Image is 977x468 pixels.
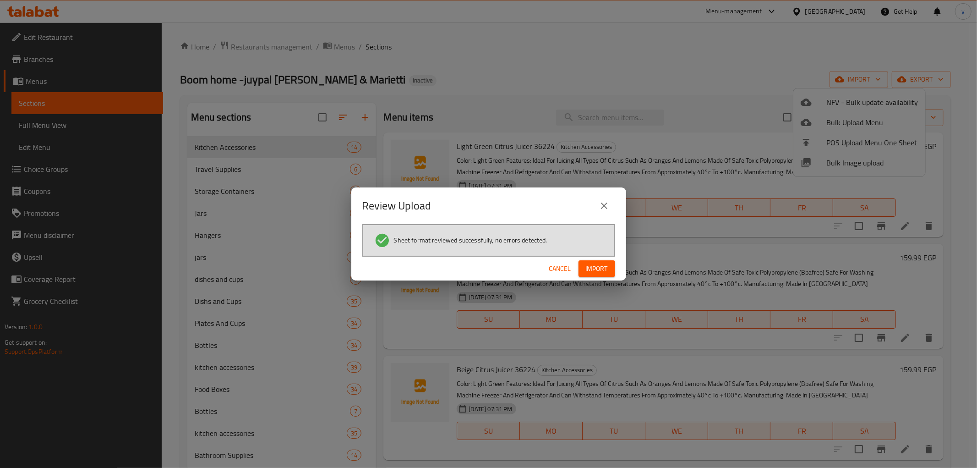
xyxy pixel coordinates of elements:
[362,198,431,213] h2: Review Upload
[546,260,575,277] button: Cancel
[579,260,615,277] button: Import
[586,263,608,275] span: Import
[394,236,547,245] span: Sheet format reviewed successfully, no errors detected.
[593,195,615,217] button: close
[549,263,571,275] span: Cancel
